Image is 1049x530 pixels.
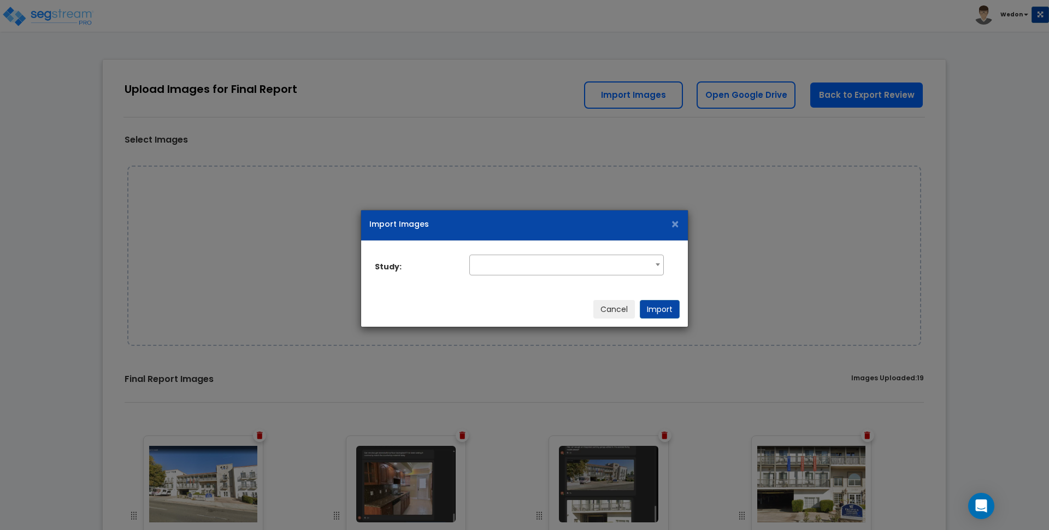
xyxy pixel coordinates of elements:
span: × [670,215,680,234]
button: Cancel [593,300,635,319]
button: Import [640,300,680,319]
div: Open Intercom Messenger [968,493,994,519]
h5: Import Images [369,219,680,229]
b: Study: [375,261,402,272]
div: Close [670,217,680,231]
